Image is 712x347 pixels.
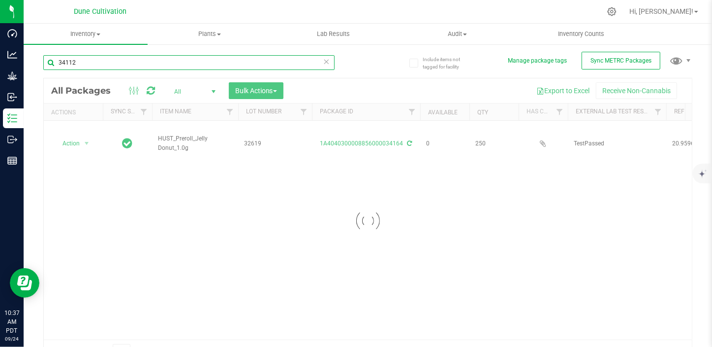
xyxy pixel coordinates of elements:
[508,57,567,65] button: Manage package tags
[519,24,643,44] a: Inventory Counts
[43,55,335,70] input: Search Package ID, Item Name, SKU, Lot or Part Number...
[7,156,17,166] inline-svg: Reports
[323,55,330,68] span: Clear
[4,309,19,335] p: 10:37 AM PDT
[395,24,519,44] a: Audit
[396,30,519,38] span: Audit
[423,56,472,70] span: Include items not tagged for facility
[4,335,19,343] p: 09/24
[7,92,17,102] inline-svg: Inbound
[7,50,17,60] inline-svg: Analytics
[7,71,17,81] inline-svg: Grow
[606,7,618,16] div: Manage settings
[74,7,127,16] span: Dune Cultivation
[7,29,17,38] inline-svg: Dashboard
[7,135,17,144] inline-svg: Outbound
[148,24,272,44] a: Plants
[148,30,271,38] span: Plants
[24,30,148,38] span: Inventory
[590,57,651,64] span: Sync METRC Packages
[7,113,17,123] inline-svg: Inventory
[545,30,618,38] span: Inventory Counts
[629,7,693,15] span: Hi, [PERSON_NAME]!
[272,24,396,44] a: Lab Results
[24,24,148,44] a: Inventory
[10,268,39,298] iframe: Resource center
[304,30,363,38] span: Lab Results
[582,52,660,69] button: Sync METRC Packages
